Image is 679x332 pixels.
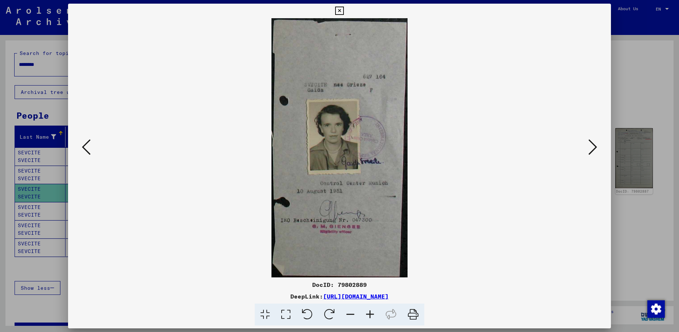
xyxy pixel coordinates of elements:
div: Change consent [647,300,664,317]
img: 001.jpg [271,18,407,277]
div: DeepLink: [68,292,611,301]
img: Change consent [647,300,665,318]
a: [URL][DOMAIN_NAME] [323,293,389,300]
div: DocID: 79802889 [68,280,611,289]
